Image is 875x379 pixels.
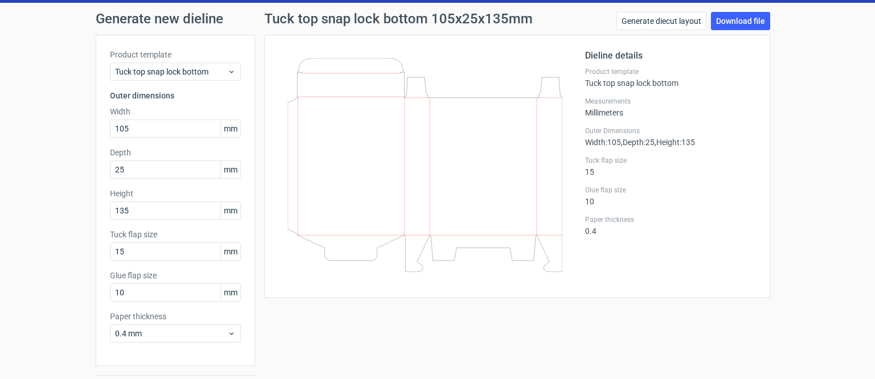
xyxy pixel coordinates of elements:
[585,97,756,117] div: Millimeters
[585,49,756,63] h2: Dieline details
[585,186,756,206] div: 10
[585,67,756,88] div: Tuck top snap lock bottom
[585,186,756,195] label: Glue flap size
[115,328,227,339] span: 0.4 mm
[110,90,241,101] h3: Outer dimensions
[585,126,756,135] label: Outer Dimensions
[96,12,779,26] h1: Generate new dieline
[621,138,655,147] span: , Depth : 25
[585,97,756,106] label: Measurements
[655,138,695,147] span: , Height : 135
[585,156,756,165] label: Tuck flap size
[585,215,756,224] label: Paper thickness
[220,243,240,260] span: mm
[115,66,227,77] span: Tuck top snap lock bottom
[711,12,770,30] a: Download file
[585,156,756,176] div: 15
[110,188,241,199] label: Height
[585,138,621,147] span: Width : 105
[110,229,241,240] label: Tuck flap size
[585,67,756,76] label: Product template
[220,202,240,219] span: mm
[220,161,240,178] span: mm
[110,106,241,117] label: Width
[110,311,241,322] label: Paper thickness
[264,12,533,26] h1: Tuck top snap lock bottom 105x25x135mm
[220,284,240,301] span: mm
[220,120,240,137] span: mm
[616,12,706,30] a: Generate diecut layout
[110,49,241,60] label: Product template
[585,215,756,236] div: 0.4
[110,270,241,281] label: Glue flap size
[110,147,241,158] label: Depth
